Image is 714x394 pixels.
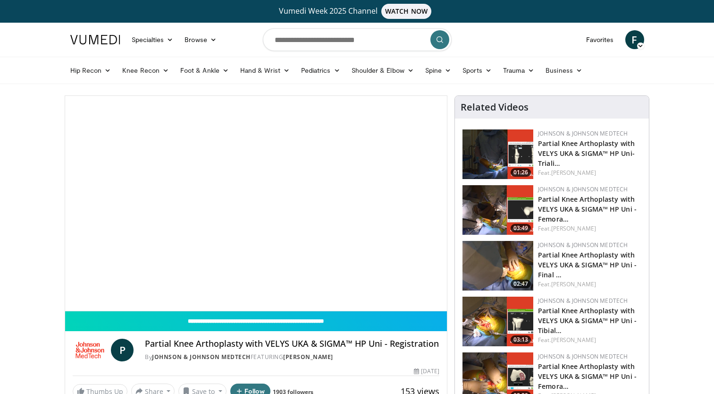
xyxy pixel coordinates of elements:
[580,30,620,49] a: Favorites
[538,336,641,344] div: Feat.
[625,30,644,49] a: F
[462,185,533,235] img: 13513cbe-2183-4149-ad2a-2a4ce2ec625a.png.150x105_q85_crop-smart_upscale.png
[283,353,333,361] a: [PERSON_NAME]
[179,30,222,49] a: Browse
[538,185,628,193] a: Johnson & Johnson MedTech
[551,336,596,344] a: [PERSON_NAME]
[538,195,637,223] a: Partial Knee Arthoplasty with VELYS UKA & SIGMA™ HP Uni - Femora…
[538,250,637,279] a: Partial Knee Arthoplasty with VELYS UKA & SIGMA™ HP Uni - Final …
[538,224,641,233] div: Feat.
[538,352,628,360] a: Johnson & Johnson MedTech
[538,139,635,168] a: Partial Knee Arthoplasty with VELYS UKA & SIGMA™ HP Uni- Triali…
[538,241,628,249] a: Johnson & Johnson MedTech
[420,61,457,80] a: Spine
[65,61,117,80] a: Hip Recon
[462,185,533,235] a: 03:49
[346,61,420,80] a: Shoulder & Elbow
[462,297,533,346] a: 03:13
[538,362,637,391] a: Partial Knee Arthoplasty with VELYS UKA & SIGMA™ HP Uni - Femora…
[551,224,596,232] a: [PERSON_NAME]
[235,61,295,80] a: Hand & Wrist
[551,169,596,177] a: [PERSON_NAME]
[414,367,439,376] div: [DATE]
[111,339,134,361] a: P
[461,102,529,113] h4: Related Videos
[65,96,447,311] video-js: Video Player
[145,339,439,349] h4: Partial Knee Arthoplasty with VELYS UKA & SIGMA™ HP Uni - Registration
[73,339,108,361] img: Johnson & Johnson MedTech
[457,61,497,80] a: Sports
[152,353,251,361] a: Johnson & Johnson MedTech
[462,297,533,346] img: fca33e5d-2676-4c0d-8432-0e27cf4af401.png.150x105_q85_crop-smart_upscale.png
[263,28,452,51] input: Search topics, interventions
[462,241,533,291] img: 2dac1888-fcb6-4628-a152-be974a3fbb82.png.150x105_q85_crop-smart_upscale.png
[511,168,531,177] span: 01:26
[462,241,533,291] a: 02:47
[511,335,531,344] span: 03:13
[538,129,628,137] a: Johnson & Johnson MedTech
[295,61,346,80] a: Pediatrics
[72,4,643,19] a: Vumedi Week 2025 ChannelWATCH NOW
[145,353,439,361] div: By FEATURING
[511,224,531,232] span: 03:49
[538,306,637,335] a: Partial Knee Arthoplasty with VELYS UKA & SIGMA™ HP Uni - Tibial…
[538,297,628,305] a: Johnson & Johnson MedTech
[126,30,179,49] a: Specialties
[540,61,588,80] a: Business
[462,129,533,179] a: 01:26
[538,169,641,177] div: Feat.
[462,129,533,179] img: 54517014-b7e0-49d7-8366-be4d35b6cc59.png.150x105_q85_crop-smart_upscale.png
[117,61,175,80] a: Knee Recon
[175,61,235,80] a: Foot & Ankle
[70,35,120,44] img: VuMedi Logo
[511,280,531,288] span: 02:47
[551,280,596,288] a: [PERSON_NAME]
[381,4,431,19] span: WATCH NOW
[497,61,540,80] a: Trauma
[538,280,641,289] div: Feat.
